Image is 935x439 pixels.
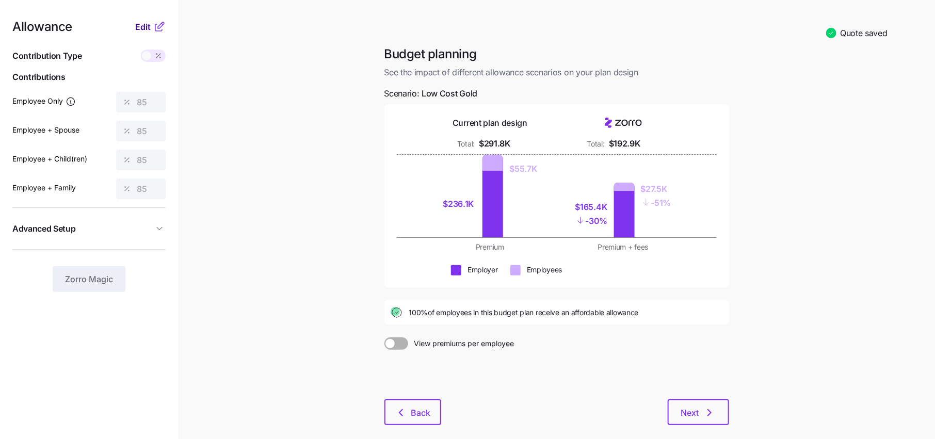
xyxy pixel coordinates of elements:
span: View premiums per employee [408,337,514,350]
label: Employee + Child(ren) [12,153,87,165]
span: Advanced Setup [12,222,76,235]
span: Zorro Magic [65,273,113,285]
div: Total: [457,139,475,149]
div: Total: [587,139,605,149]
div: $55.7K [509,162,537,175]
div: Current plan design [453,117,527,129]
div: - 30% [575,214,608,227]
div: $236.1K [443,198,476,210]
div: Premium + fees [563,242,684,252]
span: Next [681,407,699,419]
button: Back [384,399,441,425]
label: Employee Only [12,95,76,107]
span: Allowance [12,21,72,33]
span: Contributions [12,71,166,84]
span: See the impact of different allowance scenarios on your plan design [384,66,729,79]
div: Premium [430,242,551,252]
button: Next [668,399,729,425]
div: Employer [467,265,498,275]
span: Scenario: [384,87,478,100]
div: $291.8K [479,137,510,150]
span: 100% of employees in this budget plan receive an affordable allowance [409,307,639,318]
span: Edit [135,21,151,33]
span: Quote saved [841,27,888,40]
div: Employees [527,265,562,275]
div: $192.9K [609,137,640,150]
span: Low Cost Gold [422,87,477,100]
div: $165.4K [575,201,608,214]
h1: Budget planning [384,46,729,62]
button: Advanced Setup [12,216,166,241]
label: Employee + Spouse [12,124,79,136]
div: $27.5K [641,183,671,196]
span: Back [411,407,431,419]
button: Zorro Magic [53,266,125,292]
button: Edit [135,21,153,33]
div: - 51% [641,196,671,209]
label: Employee + Family [12,182,76,193]
span: Contribution Type [12,50,82,62]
